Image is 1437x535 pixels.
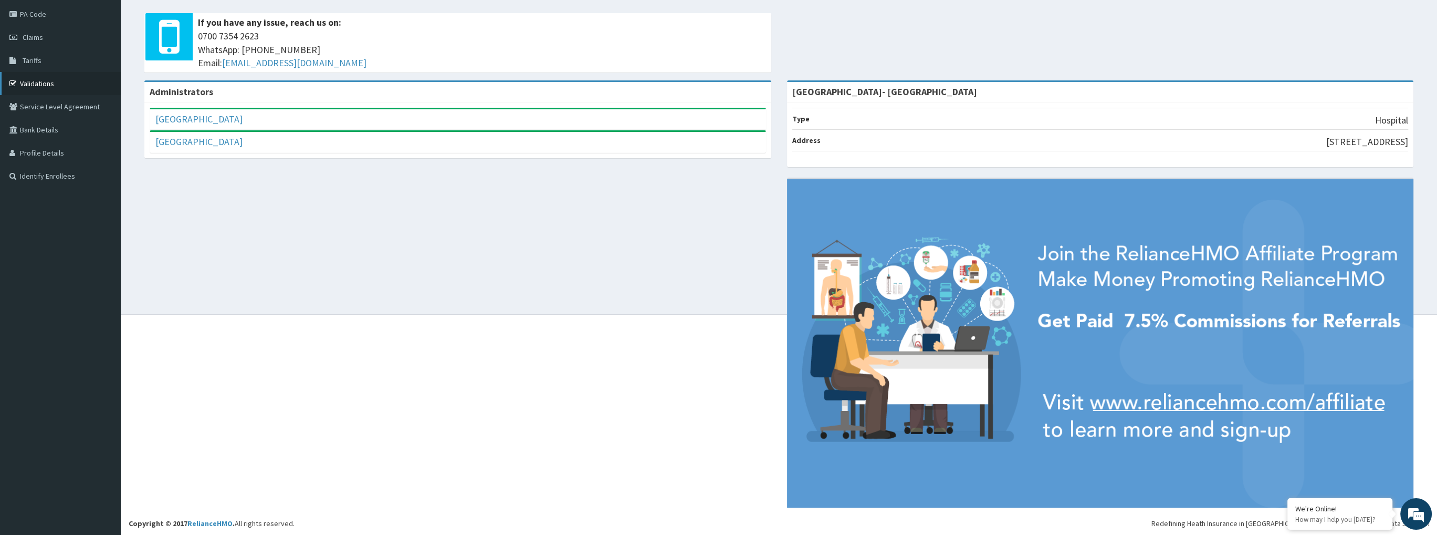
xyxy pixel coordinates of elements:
a: [GEOGRAPHIC_DATA] [155,136,243,148]
span: 0700 7354 2623 WhatsApp: [PHONE_NUMBER] Email: [198,29,766,70]
strong: [GEOGRAPHIC_DATA]- [GEOGRAPHIC_DATA] [792,86,977,98]
b: Address [792,136,821,145]
a: [GEOGRAPHIC_DATA] [155,113,243,125]
b: Administrators [150,86,213,98]
p: [STREET_ADDRESS] [1326,135,1408,149]
div: We're Online! [1295,504,1384,513]
strong: Copyright © 2017 . [129,519,235,528]
a: [EMAIL_ADDRESS][DOMAIN_NAME] [222,57,366,69]
p: Hospital [1375,114,1408,127]
b: If you have any issue, reach us on: [198,16,341,28]
b: Type [792,114,810,124]
div: Redefining Heath Insurance in [GEOGRAPHIC_DATA] using Telemedicine and Data Science! [1151,518,1429,529]
img: provider-team-banner.png [787,179,1414,508]
a: RelianceHMO [187,519,233,528]
p: How may I help you today? [1295,515,1384,524]
span: Tariffs [23,56,41,65]
span: Claims [23,33,43,42]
